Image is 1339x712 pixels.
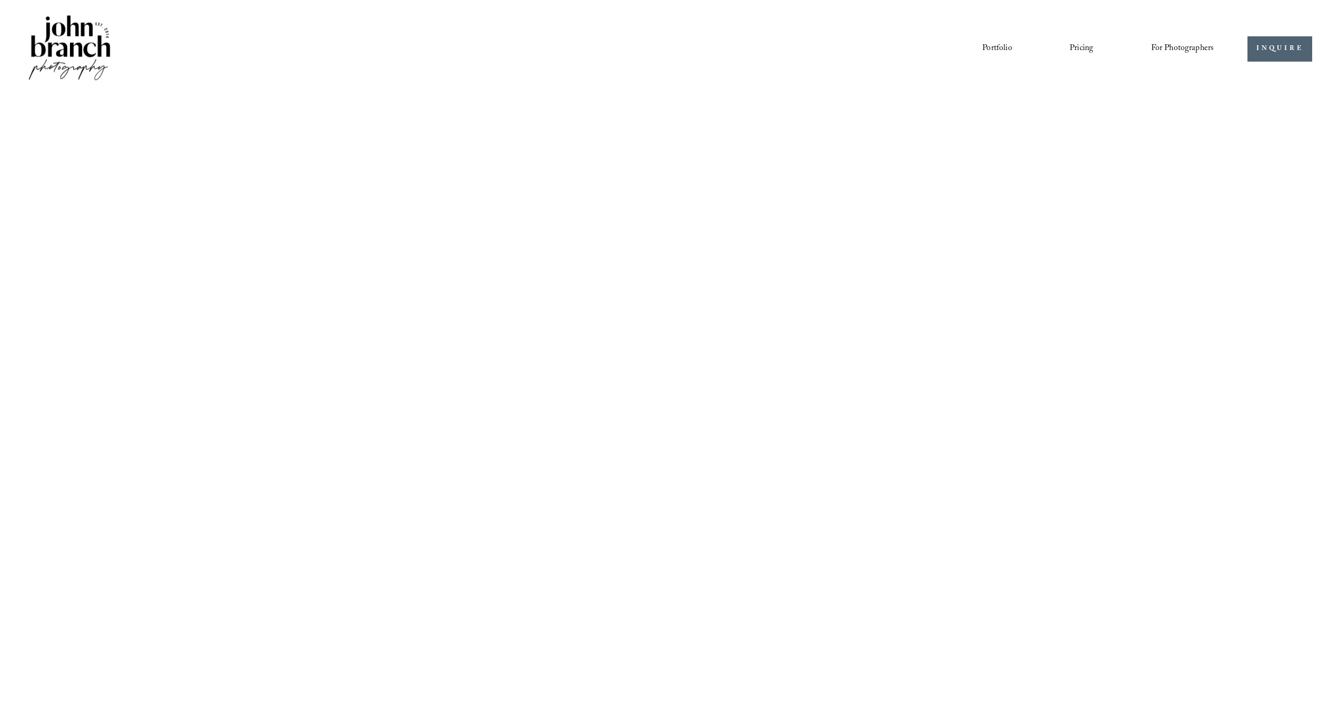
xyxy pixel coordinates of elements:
[27,13,112,84] img: John Branch IV Photography
[982,40,1012,58] a: Portfolio
[1151,41,1214,57] span: For Photographers
[1070,40,1093,58] a: Pricing
[1247,36,1312,62] a: INQUIRE
[1151,40,1214,58] a: folder dropdown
